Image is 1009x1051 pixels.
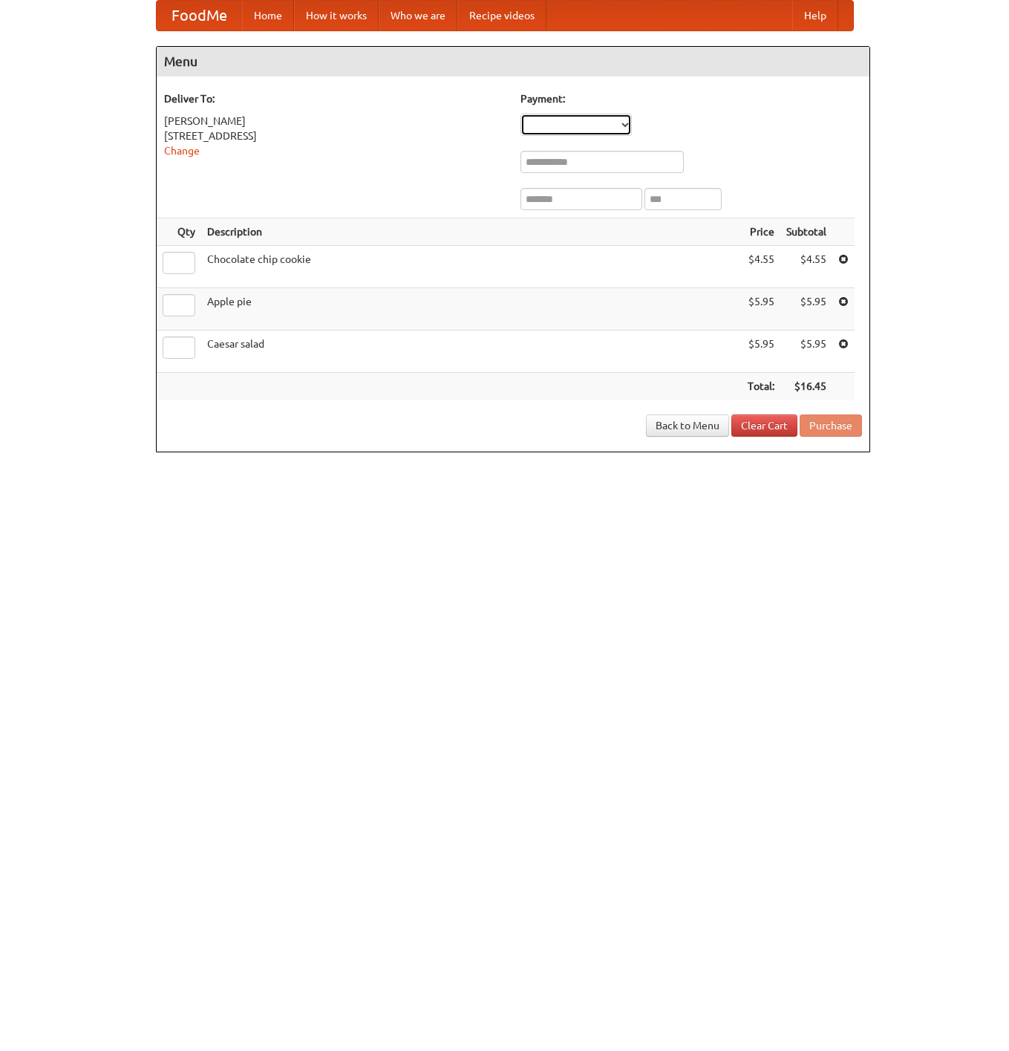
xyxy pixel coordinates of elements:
a: FoodMe [157,1,242,30]
div: [PERSON_NAME] [164,114,506,128]
div: [STREET_ADDRESS] [164,128,506,143]
th: $16.45 [780,373,832,400]
h5: Payment: [520,91,862,106]
td: $5.95 [780,331,832,373]
a: How it works [294,1,379,30]
th: Qty [157,218,201,246]
th: Description [201,218,742,246]
a: Back to Menu [646,414,729,437]
td: Apple pie [201,288,742,331]
a: Home [242,1,294,30]
th: Price [742,218,780,246]
a: Change [164,145,200,157]
td: $4.55 [742,246,780,288]
button: Purchase [800,414,862,437]
th: Subtotal [780,218,832,246]
h4: Menu [157,47,869,77]
a: Recipe videos [457,1,546,30]
td: Chocolate chip cookie [201,246,742,288]
td: $5.95 [780,288,832,331]
a: Who we are [379,1,457,30]
a: Clear Cart [731,414,797,437]
td: $4.55 [780,246,832,288]
th: Total: [742,373,780,400]
a: Help [792,1,838,30]
td: Caesar salad [201,331,742,373]
td: $5.95 [742,288,780,331]
h5: Deliver To: [164,91,506,106]
td: $5.95 [742,331,780,373]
